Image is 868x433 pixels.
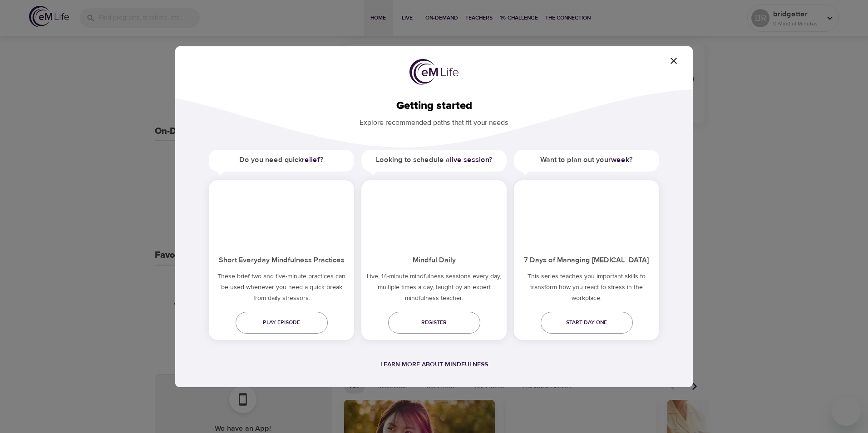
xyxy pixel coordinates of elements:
[514,150,659,170] h5: Want to plan out your ?
[209,180,354,248] img: ims
[361,271,507,307] p: Live, 14-minute mindfulness sessions every day, multiple times a day, taught by an expert mindful...
[395,318,473,327] span: Register
[361,180,507,248] img: ims
[209,150,354,170] h5: Do you need quick ?
[236,312,328,334] a: Play episode
[361,150,507,170] h5: Looking to schedule a ?
[190,99,678,113] h2: Getting started
[361,248,507,271] h5: Mindful Daily
[388,312,480,334] a: Register
[190,112,678,128] p: Explore recommended paths that fit your needs
[243,318,321,327] span: Play episode
[514,248,659,271] h5: 7 Days of Managing [MEDICAL_DATA]
[541,312,633,334] a: Start day one
[514,271,659,307] p: This series teaches you important skills to transform how you react to stress in the workplace.
[548,318,626,327] span: Start day one
[380,360,488,369] a: Learn more about mindfulness
[302,155,320,164] a: relief
[209,271,354,307] h5: These brief two and five-minute practices can be used whenever you need a quick break from daily ...
[409,59,459,85] img: logo
[514,180,659,248] img: ims
[611,155,629,164] a: week
[450,155,489,164] a: live session
[209,248,354,271] h5: Short Everyday Mindfulness Practices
